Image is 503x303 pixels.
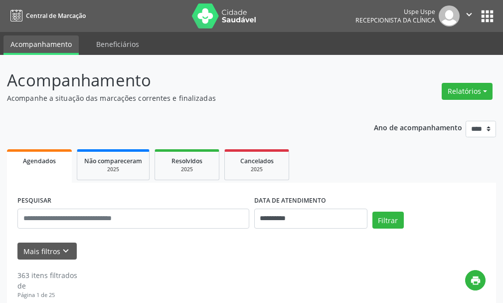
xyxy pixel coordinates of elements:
[7,7,86,24] a: Central de Marcação
[439,5,460,26] img: img
[171,157,202,165] span: Resolvidos
[355,7,435,16] div: Uspe Uspe
[17,281,77,291] div: de
[7,68,349,93] p: Acompanhamento
[464,9,475,20] i: 
[84,157,142,165] span: Não compareceram
[17,243,77,260] button: Mais filtroskeyboard_arrow_down
[60,246,71,257] i: keyboard_arrow_down
[240,157,274,165] span: Cancelados
[17,193,51,209] label: PESQUISAR
[479,7,496,25] button: apps
[470,275,481,286] i: print
[374,121,462,133] p: Ano de acompanhamento
[17,291,77,300] div: Página 1 de 25
[372,212,404,229] button: Filtrar
[3,35,79,55] a: Acompanhamento
[23,157,56,165] span: Agendados
[162,166,212,173] div: 2025
[26,11,86,20] span: Central de Marcação
[89,35,146,53] a: Beneficiários
[254,193,326,209] label: DATA DE ATENDIMENTO
[17,270,77,281] div: 363 itens filtrados
[442,83,493,100] button: Relatórios
[355,16,435,24] span: Recepcionista da clínica
[84,166,142,173] div: 2025
[465,270,486,291] button: print
[232,166,282,173] div: 2025
[460,5,479,26] button: 
[7,93,349,103] p: Acompanhe a situação das marcações correntes e finalizadas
